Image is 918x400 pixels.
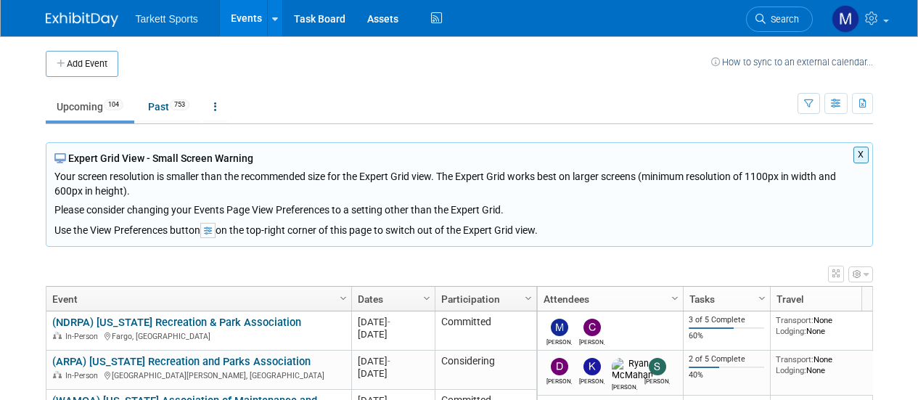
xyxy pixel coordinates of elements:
a: Column Settings [419,287,435,309]
div: Ryan McMahan [612,381,637,391]
img: Matthew Cole [551,319,568,336]
div: [DATE] [358,316,428,328]
div: [DATE] [358,367,428,380]
div: None None [776,354,880,375]
a: How to sync to an external calendar... [711,57,873,68]
a: Search [746,7,813,32]
img: ExhibitDay [46,12,118,27]
a: (NDRPA) [US_STATE] Recreation & Park Association [52,316,301,329]
div: Your screen resolution is smaller than the recommended size for the Expert Grid view. The Expert ... [54,166,864,217]
button: X [853,147,869,163]
span: Column Settings [669,293,681,304]
img: Ryan McMahan [612,358,653,381]
img: Cody Gustafson [583,319,601,336]
div: [DATE] [358,355,428,367]
span: Lodging: [776,326,806,336]
div: None None [776,315,880,336]
img: Scott George [649,358,666,375]
span: Transport: [776,315,814,325]
a: Participation [441,287,527,311]
img: David Ross [551,358,568,375]
span: 753 [170,99,189,110]
a: Column Settings [754,287,770,309]
span: - [388,317,390,327]
a: Attendees [544,287,673,311]
div: Matthew Cole [546,336,572,346]
img: Mathieu Martel [832,5,859,33]
span: Column Settings [421,293,433,304]
div: Expert Grid View - Small Screen Warning [54,151,864,166]
span: Lodging: [776,365,806,375]
td: Considering [435,351,536,390]
a: Dates [358,287,425,311]
a: Column Settings [520,287,536,309]
div: Please consider changing your Events Page View Preferences to a setting other than the Expert Grid. [54,198,864,217]
a: Past753 [137,93,200,121]
span: Column Settings [337,293,349,304]
div: David Ross [546,375,572,385]
a: (ARPA) [US_STATE] Recreation and Parks Association [52,355,311,368]
div: 3 of 5 Complete [689,315,764,325]
img: Kevin Fontaine [583,358,601,375]
div: Use the View Preferences button on the top-right corner of this page to switch out of the Expert ... [54,217,864,238]
div: 40% [689,370,764,380]
span: Column Settings [756,293,768,304]
a: Tasks [689,287,761,311]
div: [DATE] [358,328,428,340]
td: Committed [435,311,536,351]
div: 2 of 5 Complete [689,354,764,364]
button: Add Event [46,51,118,77]
span: Column Settings [522,293,534,304]
div: [GEOGRAPHIC_DATA][PERSON_NAME], [GEOGRAPHIC_DATA] [52,369,345,381]
div: Fargo, [GEOGRAPHIC_DATA] [52,330,345,342]
a: Upcoming104 [46,93,134,121]
img: In-Person Event [53,371,62,378]
div: Scott George [644,375,670,385]
img: In-Person Event [53,332,62,339]
a: Column Settings [335,287,351,309]
div: Kevin Fontaine [579,375,605,385]
a: Travel [776,287,877,311]
span: - [388,356,390,367]
a: Column Settings [667,287,683,309]
span: Transport: [776,354,814,364]
div: Cody Gustafson [579,336,605,346]
span: In-Person [65,332,102,341]
a: Event [52,287,342,311]
span: Search [766,14,799,25]
div: 60% [689,331,764,341]
span: In-Person [65,371,102,380]
span: 104 [104,99,123,110]
span: Tarkett Sports [136,13,198,25]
